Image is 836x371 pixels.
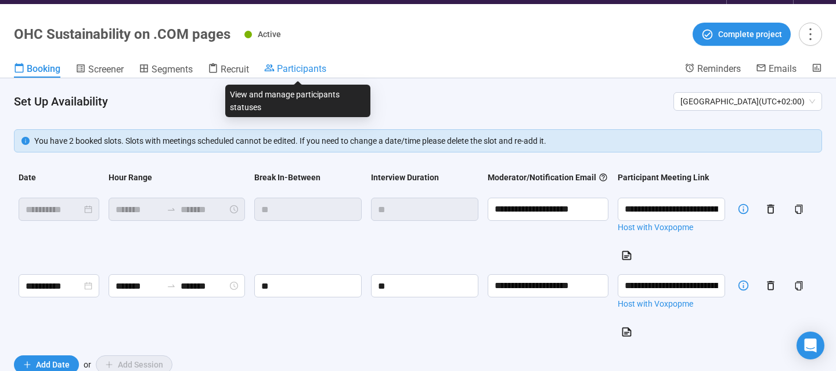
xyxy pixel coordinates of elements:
span: [GEOGRAPHIC_DATA] ( UTC+02:00 ) [680,93,815,110]
span: Active [258,30,281,39]
span: swap-right [167,281,176,290]
span: to [167,205,176,214]
span: Participants [277,63,326,74]
span: swap-right [167,205,176,214]
span: Reminders [697,63,741,74]
span: Recruit [221,64,249,75]
div: View and manage participants statuses [225,85,370,117]
div: Date [19,171,36,184]
button: copy [790,200,808,219]
span: Segments [152,64,193,75]
span: copy [794,281,803,290]
button: copy [790,277,808,295]
a: Screener [75,63,124,78]
a: Reminders [684,63,741,77]
span: copy [794,205,803,214]
a: Host with Voxpopme [618,221,725,234]
div: You have 2 booked slots. Slots with meetings scheduled cannot be edited. If you need to change a ... [34,134,815,147]
a: Participants [264,63,326,77]
span: plus [23,361,31,369]
h1: OHC Sustainability on .COM pages [14,26,230,42]
button: Complete project [693,23,791,46]
div: Break In-Between [254,171,320,184]
div: Moderator/Notification Email [488,171,608,184]
span: more [802,26,818,42]
button: more [799,23,822,46]
div: Open Intercom Messenger [797,332,824,359]
span: Add Date [36,358,70,371]
a: Segments [139,63,193,78]
a: Recruit [208,63,249,78]
div: Participant Meeting Link [618,171,709,184]
h4: Set Up Availability [14,93,664,110]
a: Booking [14,63,60,78]
div: Interview Duration [371,171,439,184]
span: Screener [88,64,124,75]
span: Emails [769,63,797,74]
a: Host with Voxpopme [618,297,725,310]
span: info-circle [21,137,30,145]
span: to [167,281,176,290]
span: Booking [27,63,60,74]
a: Emails [756,63,797,77]
span: Complete project [718,28,782,41]
div: Hour Range [109,171,152,184]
